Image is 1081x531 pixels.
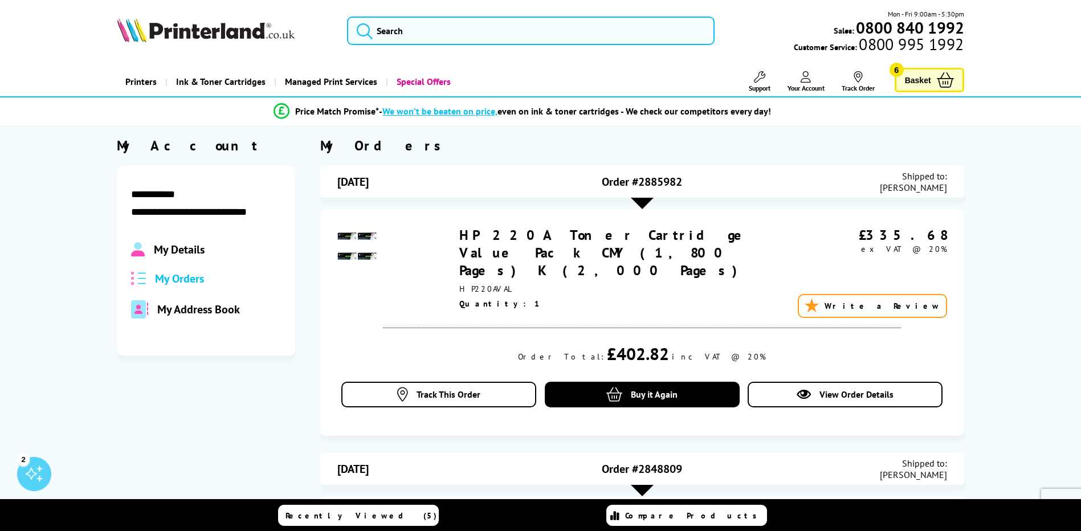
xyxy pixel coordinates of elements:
a: Printerland Logo [117,17,333,44]
img: Profile.svg [131,242,144,257]
a: 0800 840 1992 [854,22,964,33]
img: address-book-duotone-solid.svg [131,300,148,318]
div: My Orders [320,137,964,154]
img: all-order.svg [131,272,146,285]
div: £335.68 [801,226,947,244]
a: HP 220A Toner Cartridge Value Pack CMY (1,800 Pages) K (2,000 Pages) [459,226,753,279]
a: Compare Products [606,505,767,526]
a: Basket 6 [895,68,964,92]
span: Your Account [788,84,825,92]
span: Support [749,84,770,92]
span: View Order Details [819,389,894,400]
div: My Account [117,137,295,154]
span: 0800 995 1992 [857,39,964,50]
div: ex VAT @ 20% [801,244,947,254]
a: Write a Review [798,294,947,318]
span: Write a Review [825,301,940,311]
span: Quantity: 1 [459,299,541,309]
span: Order #2848809 [602,461,682,476]
span: Track This Order [417,389,480,400]
input: Search [347,17,715,45]
a: Support [749,71,770,92]
span: We won’t be beaten on price, [382,105,497,117]
span: 6 [890,63,904,77]
div: inc VAT @ 20% [672,352,766,362]
span: Customer Service: [794,39,964,52]
div: 2 [17,453,30,465]
span: Basket [905,72,931,88]
div: HP220AVAL [459,284,801,294]
span: Ink & Toner Cartridges [176,67,266,96]
span: Mon - Fri 9:00am - 5:30pm [888,9,964,19]
a: Printers [117,67,165,96]
span: [PERSON_NAME] [880,469,947,480]
span: Price Match Promise* [295,105,379,117]
span: [PERSON_NAME] [880,182,947,193]
a: Special Offers [386,67,459,96]
span: Buy it Again [631,389,678,400]
span: Recently Viewed (5) [285,510,437,521]
a: Buy it Again [545,382,740,407]
span: Compare Products [625,510,763,521]
div: - even on ink & toner cartridges - We check our competitors every day! [379,105,771,117]
span: Sales: [834,25,854,36]
img: HP 220A Toner Cartridge Value Pack CMY (1,800 Pages) K (2,000 Pages) [337,226,377,266]
span: [DATE] [337,174,369,189]
div: £402.82 [607,342,669,365]
span: Shipped to: [880,458,947,469]
span: Shipped to: [880,170,947,182]
a: View Order Details [748,382,943,407]
img: Printerland Logo [117,17,295,42]
span: Order #2885982 [602,174,682,189]
li: modal_Promise [91,101,955,121]
span: My Details [154,242,205,257]
a: Track This Order [341,382,536,407]
b: 0800 840 1992 [856,17,964,38]
div: Order Total: [518,352,604,362]
a: Managed Print Services [274,67,386,96]
a: Your Account [788,71,825,92]
a: Recently Viewed (5) [278,505,439,526]
span: [DATE] [337,461,369,476]
span: My Orders [155,271,204,286]
a: Ink & Toner Cartridges [165,67,274,96]
a: Track Order [842,71,875,92]
span: My Address Book [157,302,240,317]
